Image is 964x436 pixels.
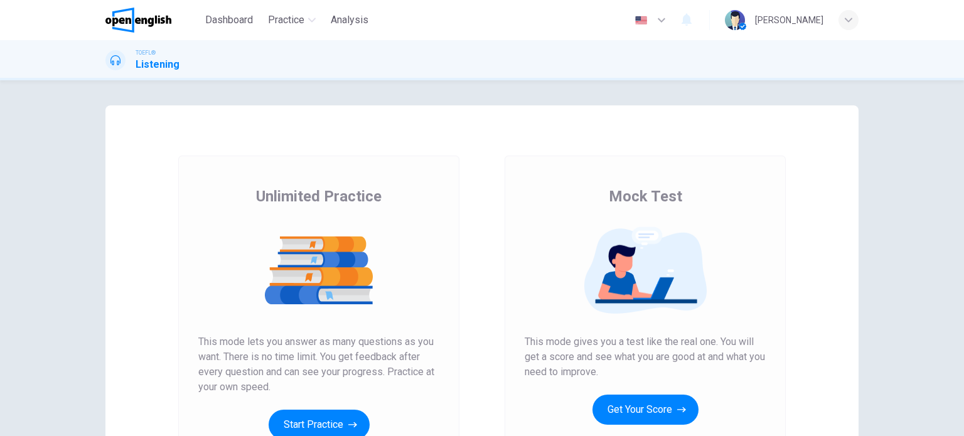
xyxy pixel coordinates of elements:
div: [PERSON_NAME] [755,13,823,28]
button: Practice [263,9,321,31]
button: Analysis [326,9,373,31]
span: Mock Test [609,186,682,206]
button: Dashboard [200,9,258,31]
span: Dashboard [205,13,253,28]
span: Analysis [331,13,368,28]
img: Profile picture [725,10,745,30]
span: Unlimited Practice [256,186,382,206]
span: TOEFL® [136,48,156,57]
span: Practice [268,13,304,28]
button: Get Your Score [592,395,699,425]
img: en [633,16,649,25]
h1: Listening [136,57,179,72]
a: OpenEnglish logo [105,8,200,33]
span: This mode lets you answer as many questions as you want. There is no time limit. You get feedback... [198,334,439,395]
span: This mode gives you a test like the real one. You will get a score and see what you are good at a... [525,334,766,380]
img: OpenEnglish logo [105,8,171,33]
